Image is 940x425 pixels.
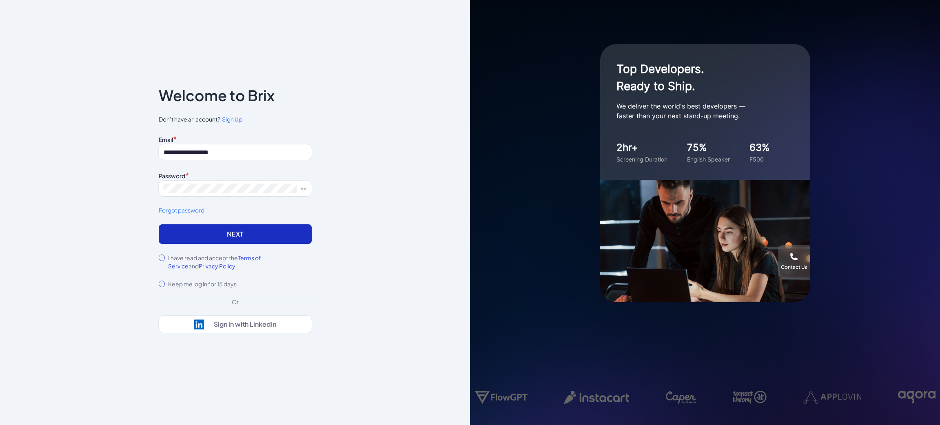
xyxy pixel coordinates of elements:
label: Password [159,172,185,179]
a: Sign Up [220,115,242,124]
div: Screening Duration [616,155,667,164]
div: Contact Us [781,264,807,270]
div: English Speaker [687,155,730,164]
p: Welcome to Brix [159,89,275,102]
h1: Top Developers. Ready to Ship. [616,60,780,95]
div: Or [225,298,245,306]
a: Forgot password [159,206,312,215]
div: 63% [749,140,770,155]
span: Sign Up [222,115,242,123]
div: 75% [687,140,730,155]
div: Sign in with LinkedIn [214,320,276,328]
label: Keep me log in for 15 days [168,280,237,288]
button: Contact Us [778,245,810,278]
button: Next [159,224,312,244]
span: Don’t have an account? [159,115,312,124]
label: I have read and accept the and [168,254,311,270]
button: Sign in with LinkedIn [159,316,312,333]
span: Privacy Policy [199,262,235,270]
label: Email [159,136,173,143]
p: We deliver the world's best developers — faster than your next stand-up meeting. [616,101,780,121]
div: 2hr+ [616,140,667,155]
div: F500 [749,155,770,164]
